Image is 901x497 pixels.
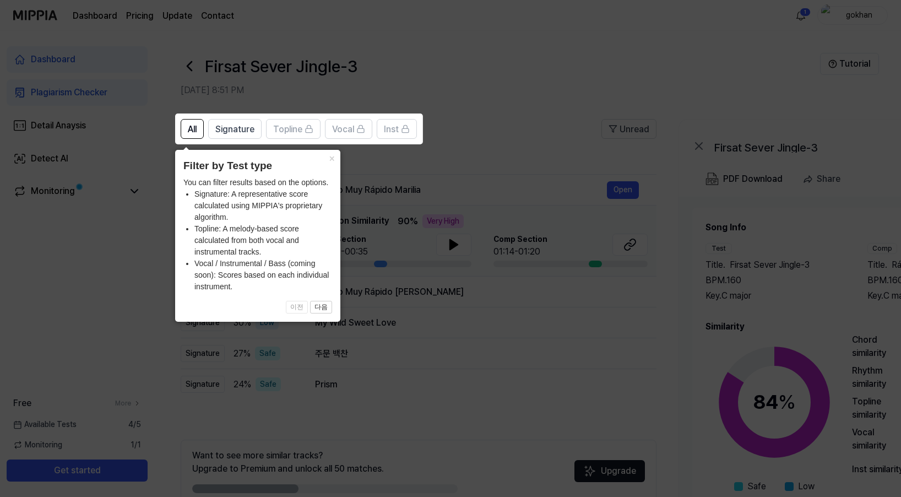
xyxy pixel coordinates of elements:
div: You can filter results based on the options. [183,177,332,293]
span: Topline [273,123,302,136]
li: Vocal / Instrumental / Bass (coming soon): Scores based on each individual instrument. [194,258,332,293]
span: Signature [215,123,254,136]
button: All [181,119,204,139]
button: Close [323,150,340,165]
span: Inst [384,123,399,136]
li: Signature: A representative score calculated using MIPPIA's proprietary algorithm. [194,188,332,223]
button: Vocal [325,119,372,139]
button: 다음 [310,301,332,314]
span: Vocal [332,123,354,136]
button: Topline [266,119,321,139]
button: Inst [377,119,417,139]
button: Signature [208,119,262,139]
li: Topline: A melody-based score calculated from both vocal and instrumental tracks. [194,223,332,258]
header: Filter by Test type [183,158,332,174]
span: All [188,123,197,136]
